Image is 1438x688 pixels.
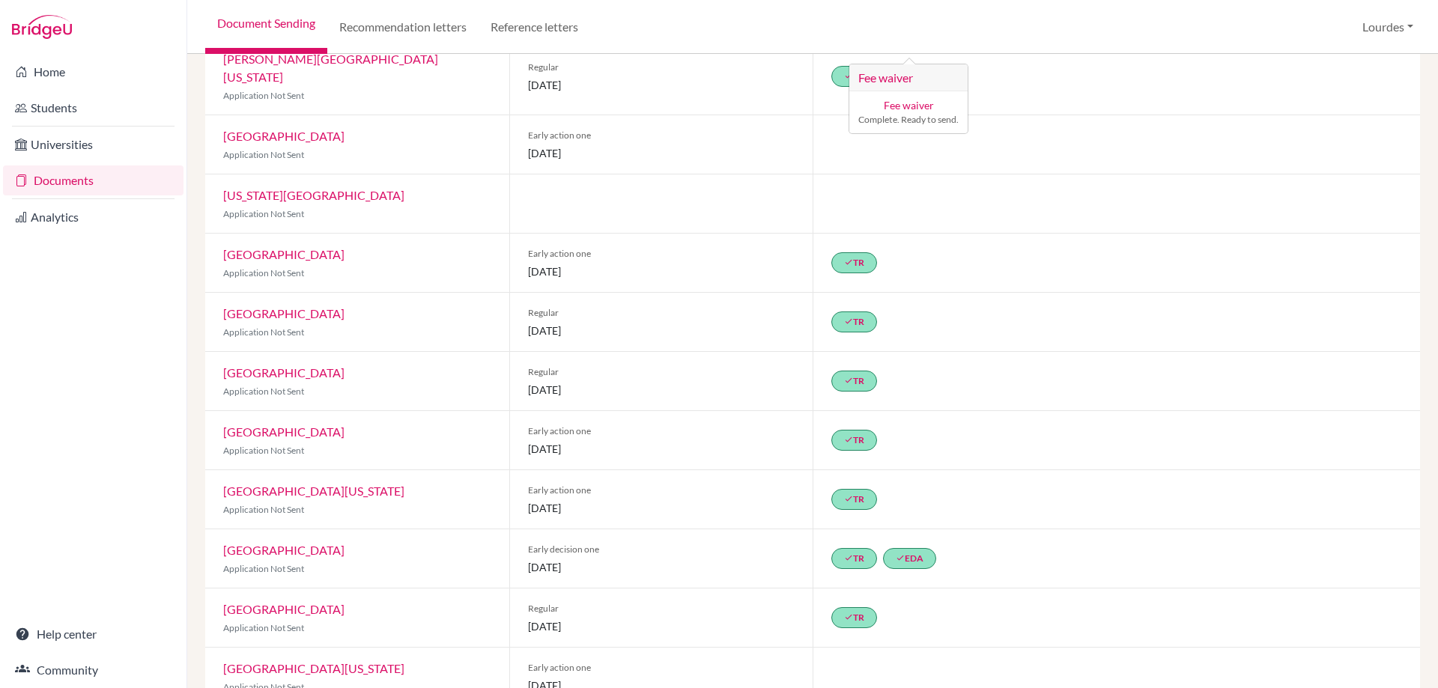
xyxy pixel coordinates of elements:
a: doneTR [831,607,877,628]
a: doneTR [831,489,877,510]
span: Regular [528,602,795,615]
a: doneEDA [883,548,936,569]
i: done [844,258,853,267]
span: Early action one [528,247,795,261]
a: doneTR [831,252,877,273]
span: Early action one [528,129,795,142]
span: [DATE] [528,441,795,457]
i: done [896,553,905,562]
i: done [844,71,853,80]
a: [US_STATE][GEOGRAPHIC_DATA] [223,188,404,202]
span: Application Not Sent [223,563,304,574]
a: Fee waiver [884,99,934,112]
a: Help center [3,619,183,649]
a: Analytics [3,202,183,232]
a: doneTR [831,548,877,569]
img: Bridge-U [12,15,72,39]
a: [GEOGRAPHIC_DATA] [223,543,345,557]
a: doneTR [831,371,877,392]
span: Early action one [528,661,795,675]
span: Application Not Sent [223,326,304,338]
a: [GEOGRAPHIC_DATA] [223,424,345,439]
button: Lourdes [1356,13,1420,41]
a: [GEOGRAPHIC_DATA] [223,365,345,380]
span: Regular [528,306,795,320]
a: [GEOGRAPHIC_DATA] [223,306,345,320]
span: Application Not Sent [223,267,304,278]
span: Regular [528,365,795,379]
a: [GEOGRAPHIC_DATA] [223,602,345,616]
i: done [844,494,853,503]
a: [GEOGRAPHIC_DATA] [223,247,345,261]
span: [DATE] [528,323,795,338]
span: Application Not Sent [223,149,304,160]
span: Early action one [528,484,795,497]
i: done [844,612,853,621]
h3: Fee waiver [849,64,968,91]
span: [DATE] [528,264,795,279]
i: done [844,317,853,326]
span: [DATE] [528,559,795,575]
span: [DATE] [528,145,795,161]
span: Application Not Sent [223,504,304,515]
span: Application Not Sent [223,90,304,101]
a: Documents [3,165,183,195]
span: Early decision one [528,543,795,556]
a: Home [3,57,183,87]
a: doneTR [831,430,877,451]
span: [DATE] [528,500,795,516]
span: [DATE] [528,77,795,93]
span: [DATE] [528,618,795,634]
i: done [844,435,853,444]
a: [GEOGRAPHIC_DATA][US_STATE] [223,661,404,675]
a: Students [3,93,183,123]
i: done [844,553,853,562]
span: Regular [528,61,795,74]
a: Community [3,655,183,685]
a: Universities [3,130,183,159]
span: Application Not Sent [223,208,304,219]
span: [DATE] [528,382,795,398]
a: doneTR [831,311,877,332]
span: Early action one [528,424,795,438]
a: [GEOGRAPHIC_DATA][US_STATE] [223,484,404,498]
a: [GEOGRAPHIC_DATA] [223,129,345,143]
small: Complete. Ready to send. [858,113,959,127]
span: Application Not Sent [223,622,304,633]
span: Application Not Sent [223,445,304,456]
a: doneTR [831,66,877,87]
i: done [844,376,853,385]
span: Application Not Sent [223,386,304,397]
